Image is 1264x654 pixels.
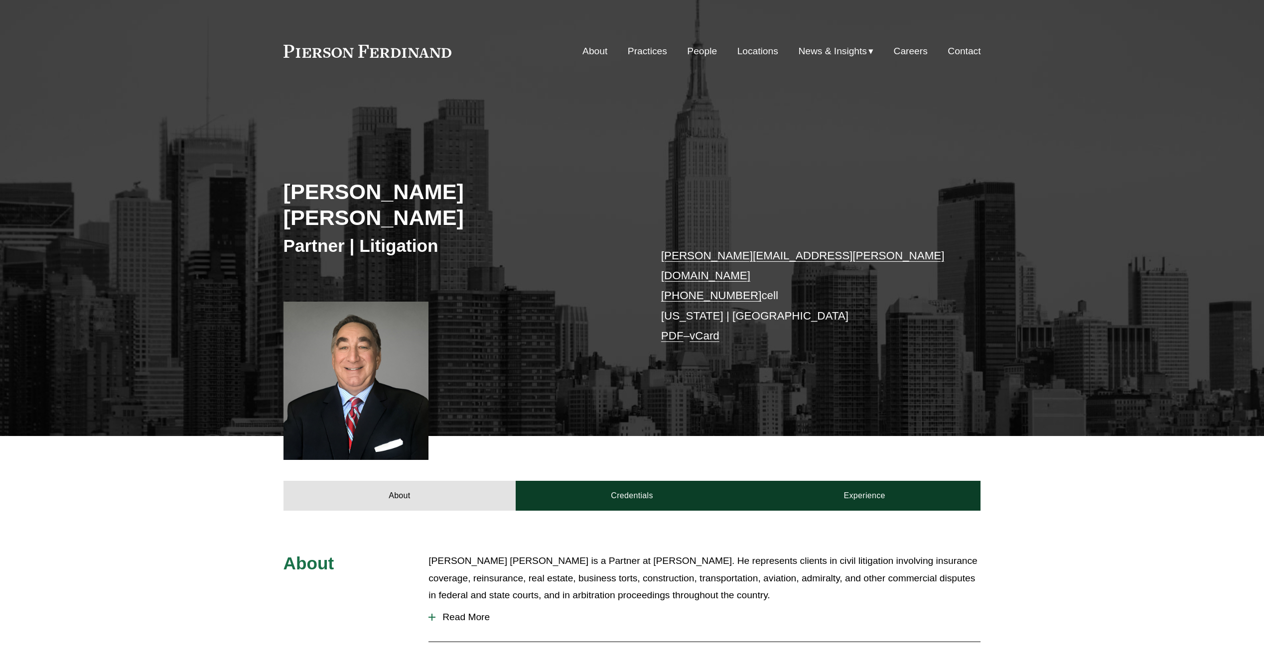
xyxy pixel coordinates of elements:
a: About [582,42,607,61]
p: cell [US_STATE] | [GEOGRAPHIC_DATA] – [661,246,952,346]
span: About [283,553,334,573]
h2: [PERSON_NAME] [PERSON_NAME] [283,179,632,231]
a: Contact [948,42,981,61]
a: folder dropdown [798,42,873,61]
p: [PERSON_NAME] [PERSON_NAME] is a Partner at [PERSON_NAME]. He represents clients in civil litigat... [428,552,981,604]
a: PDF [661,329,684,342]
a: People [687,42,717,61]
a: [PERSON_NAME][EMAIL_ADDRESS][PERSON_NAME][DOMAIN_NAME] [661,249,945,282]
a: Practices [628,42,667,61]
span: Read More [435,612,981,623]
a: vCard [690,329,719,342]
a: [PHONE_NUMBER] [661,289,762,302]
a: Credentials [516,481,748,511]
h3: Partner | Litigation [283,235,632,257]
a: Careers [894,42,928,61]
a: Experience [748,481,981,511]
a: Locations [737,42,778,61]
a: About [283,481,516,511]
button: Read More [428,604,981,630]
span: News & Insights [798,43,867,60]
